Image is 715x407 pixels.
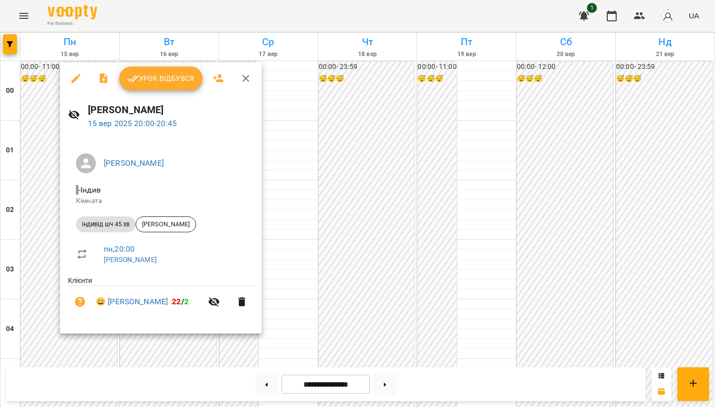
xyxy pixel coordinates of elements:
[76,185,103,195] span: - Індив
[76,220,136,229] span: індивід шч 45 хв
[119,67,203,90] button: Урок відбувся
[88,102,254,118] h6: [PERSON_NAME]
[104,244,135,254] a: пн , 20:00
[88,119,177,128] a: 15 вер 2025 20:00-20:45
[96,296,168,308] a: 😀 [PERSON_NAME]
[172,297,189,306] b: /
[104,256,157,264] a: [PERSON_NAME]
[68,290,92,314] button: Візит ще не сплачено. Додати оплату?
[68,275,254,322] ul: Клієнти
[136,220,196,229] span: [PERSON_NAME]
[136,216,196,232] div: [PERSON_NAME]
[127,72,195,84] span: Урок відбувся
[76,196,246,206] p: Кімната
[104,158,164,168] a: [PERSON_NAME]
[184,297,189,306] span: 2
[172,297,181,306] span: 22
